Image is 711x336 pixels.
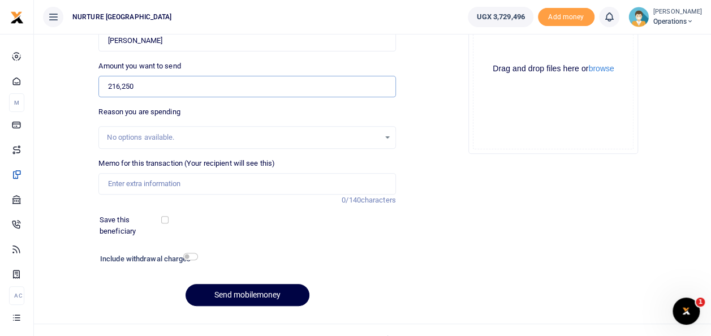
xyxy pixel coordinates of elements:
button: Send mobilemoney [186,284,309,306]
a: logo-small logo-large logo-large [10,12,24,21]
label: Save this beneficiary [100,214,163,236]
button: browse [588,64,614,72]
a: profile-user [PERSON_NAME] Operations [628,7,702,27]
div: No options available. [107,132,379,143]
a: Add money [538,12,594,20]
span: 0/140 [342,196,361,204]
li: Ac [9,286,24,305]
label: Reason you are spending [98,106,180,118]
li: Toup your wallet [538,8,594,27]
li: Wallet ballance [463,7,537,27]
h6: Include withdrawal charges [100,255,193,264]
input: Loading name... [98,30,395,51]
span: Operations [653,16,702,27]
a: UGX 3,729,496 [468,7,533,27]
span: 1 [696,298,705,307]
label: Amount you want to send [98,61,180,72]
small: [PERSON_NAME] [653,7,702,17]
span: characters [361,196,396,204]
li: M [9,93,24,112]
img: profile-user [628,7,649,27]
input: UGX [98,76,395,97]
label: Memo for this transaction (Your recipient will see this) [98,158,275,169]
span: NURTURE [GEOGRAPHIC_DATA] [68,12,176,22]
div: Drag and drop files here or [473,63,633,74]
iframe: Intercom live chat [673,298,700,325]
input: Enter extra information [98,173,395,195]
img: logo-small [10,11,24,24]
span: Add money [538,8,594,27]
span: UGX 3,729,496 [476,11,524,23]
